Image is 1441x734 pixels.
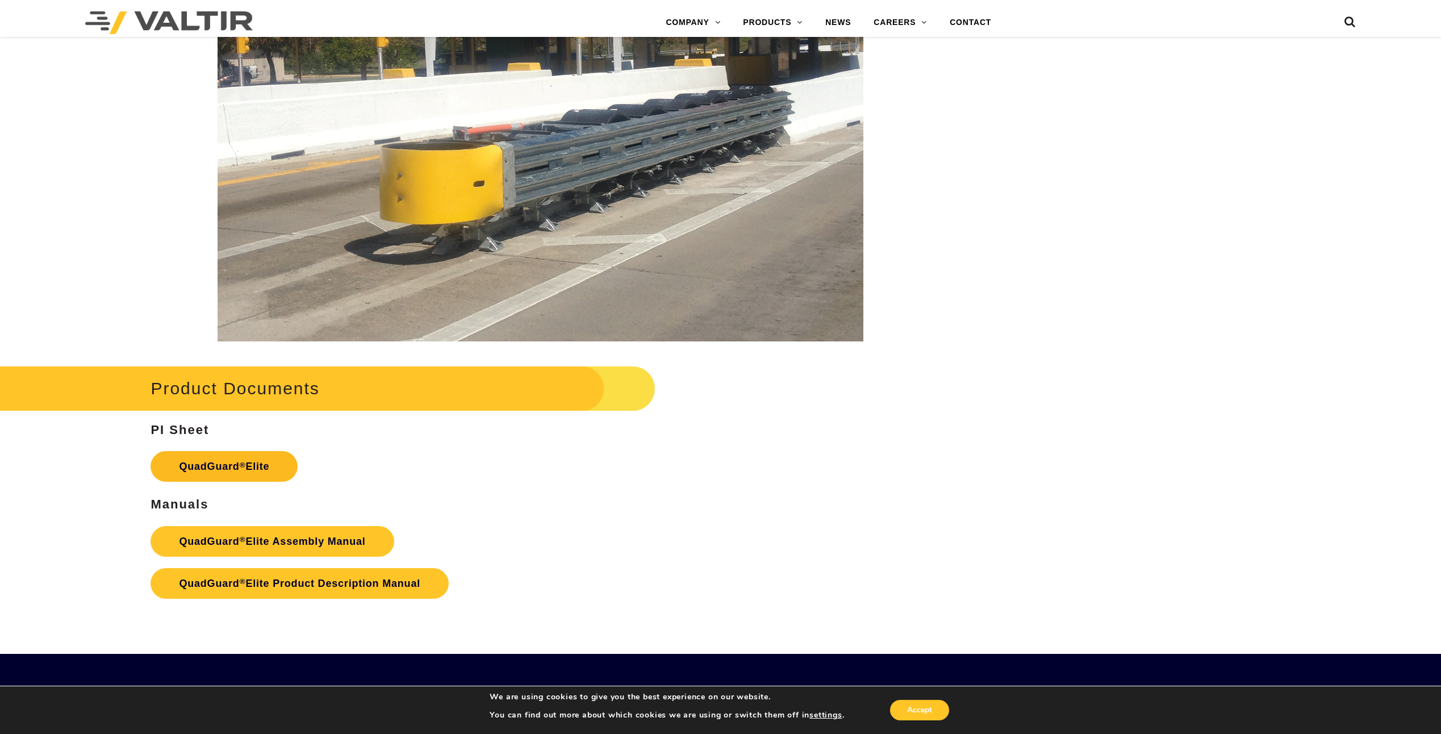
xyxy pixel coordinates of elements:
[240,535,246,544] sup: ®
[732,11,814,34] a: PRODUCTS
[654,11,732,34] a: COMPANY
[151,423,209,437] strong: PI Sheet
[151,568,449,599] a: QuadGuard®Elite Product Description Manual
[240,461,246,469] sup: ®
[151,497,208,511] strong: Manuals
[862,11,938,34] a: CAREERS
[490,692,844,702] p: We are using cookies to give you the best experience on our website.
[151,451,298,482] a: QuadGuard®Elite
[809,710,842,720] button: settings
[240,577,246,586] sup: ®
[814,11,862,34] a: NEWS
[890,700,949,720] button: Accept
[85,11,253,34] img: Valtir
[490,710,844,720] p: You can find out more about which cookies we are using or switch them off in .
[938,11,1003,34] a: CONTACT
[151,526,394,557] a: QuadGuard®Elite Assembly Manual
